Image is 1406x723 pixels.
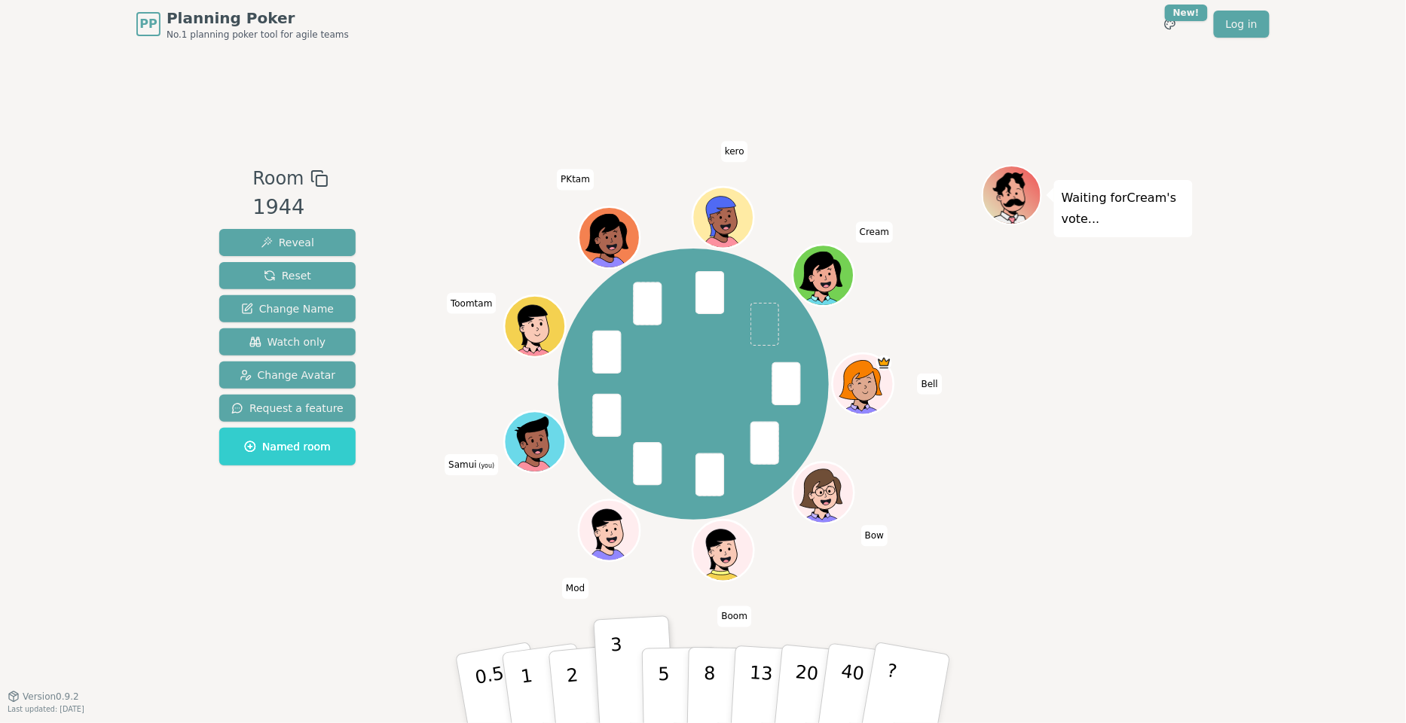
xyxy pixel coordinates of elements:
button: Reveal [219,229,356,256]
button: Reset [219,262,356,289]
div: New! [1165,5,1208,21]
span: Planning Poker [167,8,349,29]
span: Change Name [241,301,334,316]
span: Click to change your name [861,525,888,546]
p: Waiting for Cream 's vote... [1062,188,1185,230]
button: New! [1157,11,1184,38]
span: Click to change your name [445,454,498,475]
button: Click to change your avatar [506,413,563,471]
span: Click to change your name [918,374,942,395]
a: Log in [1214,11,1270,38]
span: Reveal [261,235,314,250]
span: Room [252,165,304,192]
button: Change Avatar [219,361,356,389]
span: Click to change your name [562,578,588,599]
span: Watch only [249,334,326,349]
span: Reset [264,268,311,283]
button: Change Name [219,295,356,322]
span: Named room [244,439,331,454]
span: Click to change your name [557,169,594,190]
span: Click to change your name [447,293,496,314]
span: Request a feature [231,401,344,416]
button: Version0.9.2 [8,691,79,703]
button: Request a feature [219,395,356,422]
a: PPPlanning PokerNo.1 planning poker tool for agile teams [136,8,349,41]
span: PP [139,15,157,33]
span: Last updated: [DATE] [8,705,84,713]
span: Click to change your name [721,141,748,162]
p: 3 [610,634,627,716]
button: Watch only [219,328,356,355]
span: Click to change your name [718,606,752,627]
span: Click to change your name [856,221,893,243]
span: No.1 planning poker tool for agile teams [167,29,349,41]
span: Bell is the host [876,355,891,371]
div: 1944 [252,192,328,223]
span: Change Avatar [240,368,336,383]
button: Named room [219,428,356,465]
span: (you) [477,462,495,469]
span: Version 0.9.2 [23,691,79,703]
